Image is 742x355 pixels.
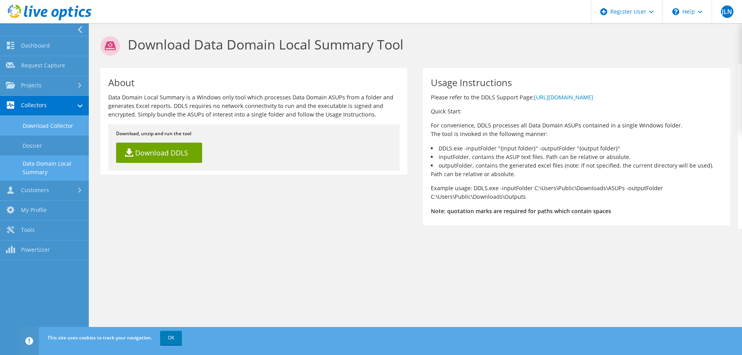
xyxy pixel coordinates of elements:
h1: Download Data Domain Local Summary Tool [100,36,726,56]
svg: \n [672,8,679,15]
li: inputFolder, contains the ASUP text files. Path can be relative or absolute. [431,153,722,161]
p: Quick Start: [431,107,722,116]
span: This site uses cookies to track your navigation. [48,334,152,341]
a: [URL][DOMAIN_NAME] [534,94,593,101]
p: Data Domain Local Summary is a Windows only tool which processes Data Domain ASUPs from a folder ... [108,93,400,119]
p: Please refer to the DDLS Support Page: [431,93,722,102]
span: JLN [721,5,733,18]
p: Example usage: DDLS.exe -inputFolder C:\Users\Public\Downloads\ASUPs -outputFolder C:\Users\Publi... [431,184,722,201]
h1: About [108,78,396,87]
li: outputFolder, contains the generated excel files (note: if not specified, the current directory w... [431,161,722,178]
b: Note: quotation marks are required for paths which contain spaces [431,207,611,215]
li: DDLS.exe -inputFolder "{input folder}" -outputFolder "{output folder}" [431,144,722,153]
p: For convenience, DDLS processes all Data Domain ASUPs contained in a single Windows folder. The t... [431,121,722,138]
p: Download, unzip and run the tool [116,129,392,138]
h1: Usage Instructions [431,78,718,87]
a: Download DDLS [116,143,202,163]
a: OK [160,331,182,345]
